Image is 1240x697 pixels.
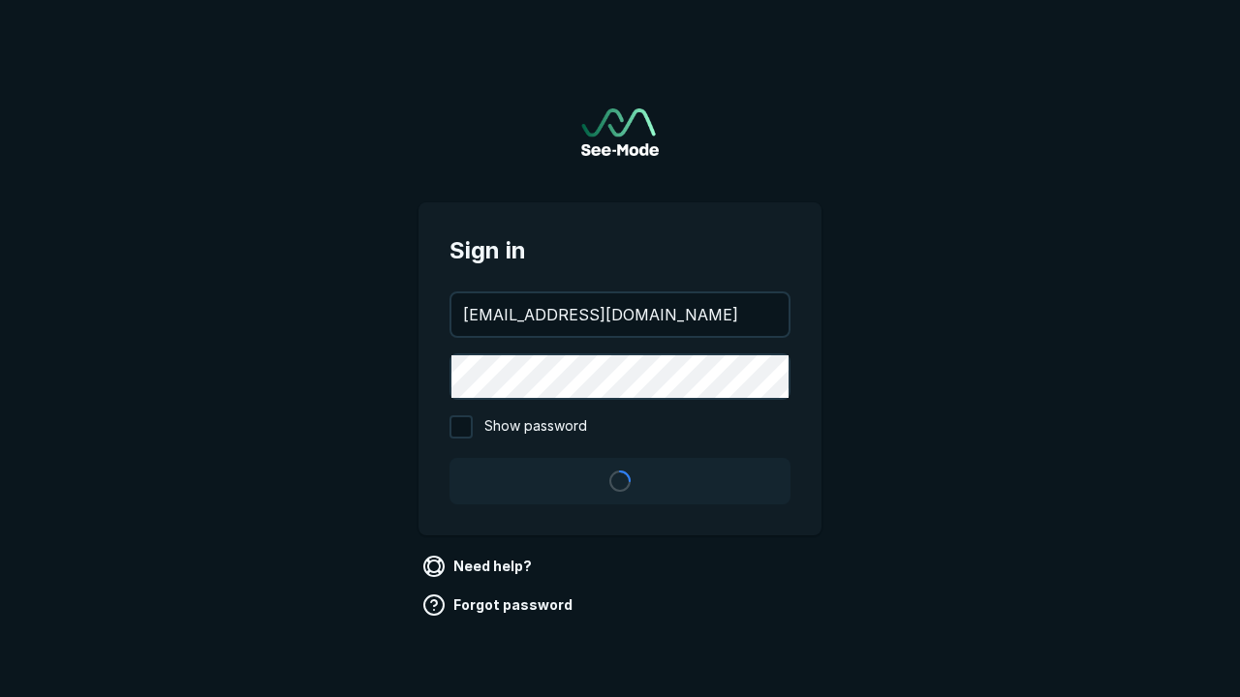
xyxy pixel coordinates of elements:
a: Need help? [418,551,540,582]
a: Go to sign in [581,108,659,156]
a: Forgot password [418,590,580,621]
input: your@email.com [451,293,789,336]
span: Show password [484,415,587,439]
span: Sign in [449,233,790,268]
img: See-Mode Logo [581,108,659,156]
